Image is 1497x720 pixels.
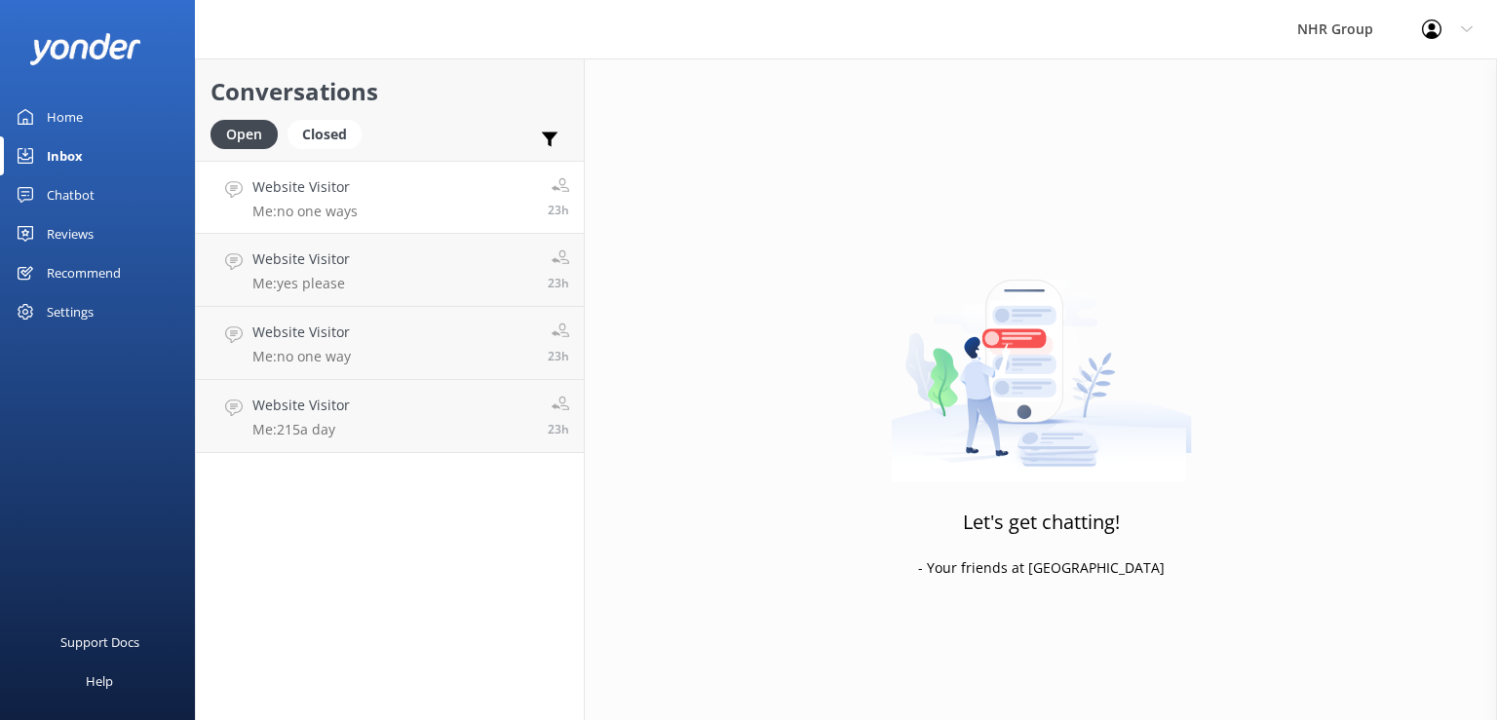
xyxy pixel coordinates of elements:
[288,123,371,144] a: Closed
[47,136,83,175] div: Inbox
[86,662,113,701] div: Help
[548,421,569,437] span: Sep 12 2025 10:43am (UTC +12:00) Pacific/Auckland
[29,33,141,65] img: yonder-white-logo.png
[252,395,350,416] h4: Website Visitor
[252,203,358,220] p: Me: no one ways
[196,307,584,380] a: Website VisitorMe:no one way23h
[47,214,94,253] div: Reviews
[196,234,584,307] a: Website VisitorMe:yes please23h
[196,161,584,234] a: Website VisitorMe:no one ways23h
[196,380,584,453] a: Website VisitorMe:215a day23h
[288,120,362,149] div: Closed
[252,275,350,292] p: Me: yes please
[252,421,350,438] p: Me: 215a day
[47,253,121,292] div: Recommend
[252,348,351,365] p: Me: no one way
[548,202,569,218] span: Sep 12 2025 10:44am (UTC +12:00) Pacific/Auckland
[963,507,1120,538] h3: Let's get chatting!
[548,275,569,291] span: Sep 12 2025 10:43am (UTC +12:00) Pacific/Auckland
[211,73,569,110] h2: Conversations
[252,322,351,343] h4: Website Visitor
[60,623,139,662] div: Support Docs
[47,175,95,214] div: Chatbot
[47,97,83,136] div: Home
[891,239,1192,482] img: artwork of a man stealing a conversation from at giant smartphone
[211,120,278,149] div: Open
[918,557,1165,579] p: - Your friends at [GEOGRAPHIC_DATA]
[211,123,288,144] a: Open
[252,176,358,198] h4: Website Visitor
[548,348,569,364] span: Sep 12 2025 10:43am (UTC +12:00) Pacific/Auckland
[252,248,350,270] h4: Website Visitor
[47,292,94,331] div: Settings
